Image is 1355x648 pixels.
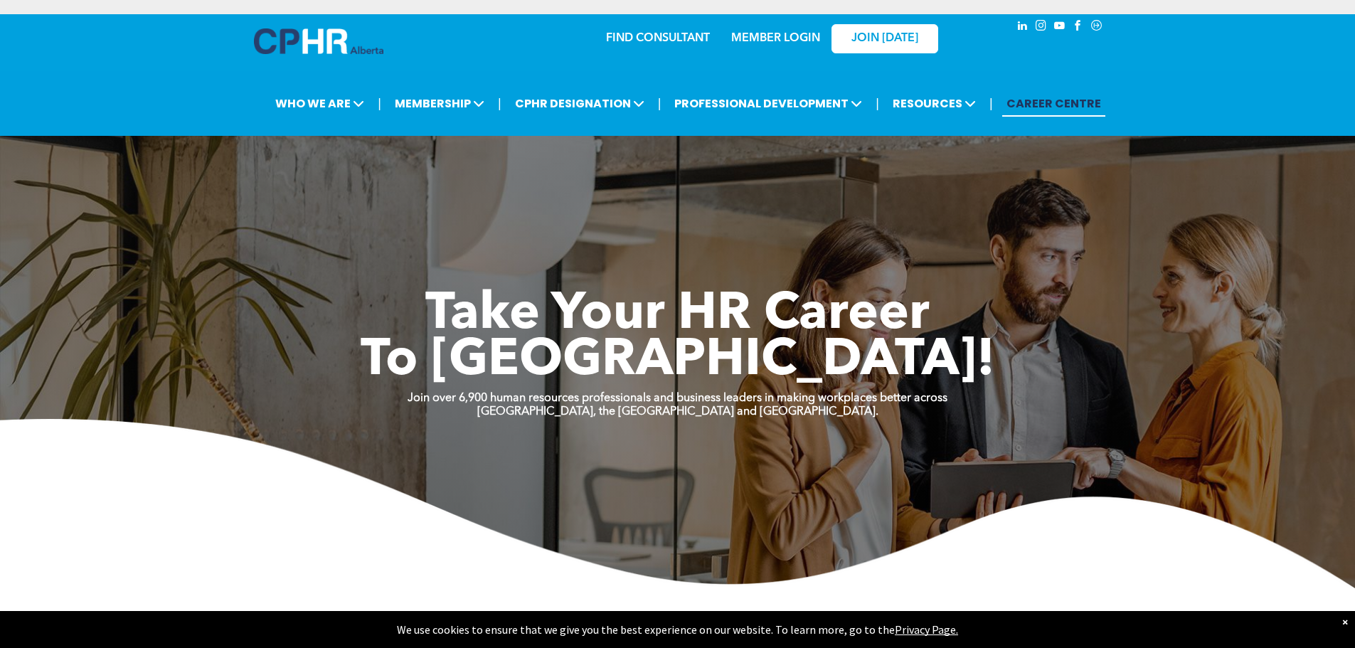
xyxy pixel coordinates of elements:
[606,33,710,44] a: FIND CONSULTANT
[876,89,879,118] li: |
[1070,18,1086,37] a: facebook
[1052,18,1068,37] a: youtube
[851,32,918,46] span: JOIN [DATE]
[378,89,381,118] li: |
[888,90,980,117] span: RESOURCES
[1002,90,1105,117] a: CAREER CENTRE
[511,90,649,117] span: CPHR DESIGNATION
[1342,615,1348,629] div: Dismiss notification
[1015,18,1031,37] a: linkedin
[408,393,947,404] strong: Join over 6,900 human resources professionals and business leaders in making workplaces better ac...
[425,290,930,341] span: Take Your HR Career
[271,90,368,117] span: WHO WE ARE
[1089,18,1105,37] a: Social network
[1033,18,1049,37] a: instagram
[254,28,383,54] img: A blue and white logo for cp alberta
[498,89,501,118] li: |
[670,90,866,117] span: PROFESSIONAL DEVELOPMENT
[831,24,938,53] a: JOIN [DATE]
[361,336,995,387] span: To [GEOGRAPHIC_DATA]!
[731,33,820,44] a: MEMBER LOGIN
[477,406,878,418] strong: [GEOGRAPHIC_DATA], the [GEOGRAPHIC_DATA] and [GEOGRAPHIC_DATA].
[390,90,489,117] span: MEMBERSHIP
[658,89,661,118] li: |
[989,89,993,118] li: |
[895,622,958,637] a: Privacy Page.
